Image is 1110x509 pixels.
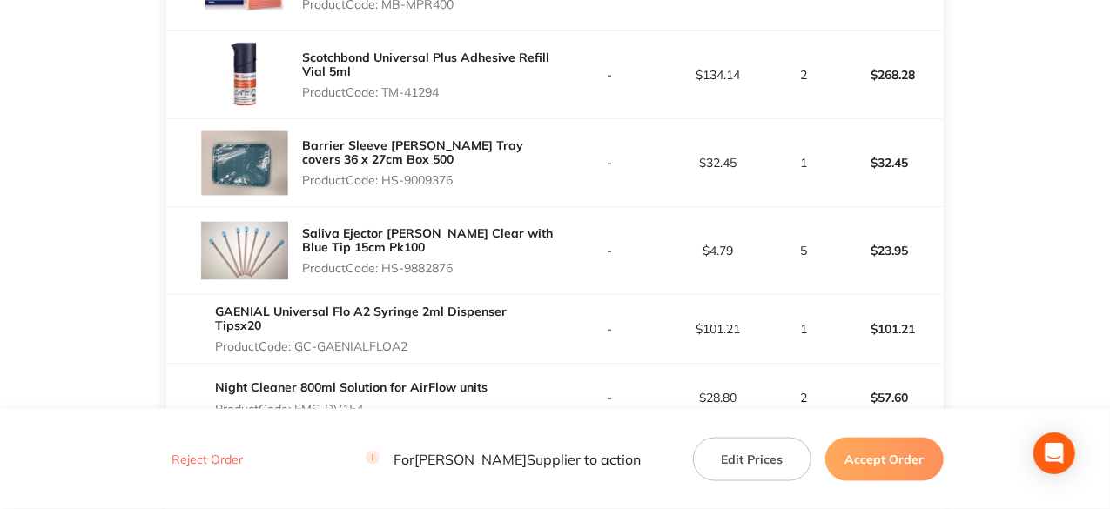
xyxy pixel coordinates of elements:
p: - [556,68,663,82]
p: 5 [773,244,833,258]
img: ODZjcWh5cw [201,119,288,206]
p: $32.45 [664,156,771,170]
a: Barrier Sleeve [PERSON_NAME] Tray covers 36 x 27cm Box 500 [302,137,523,167]
button: Accept Order [825,437,944,480]
p: 1 [773,332,833,345]
img: NDF3Znd3eQ [201,207,288,294]
p: $23.95 [836,230,943,271]
p: - [556,244,663,258]
p: $268.28 [836,54,943,96]
p: Product Code: GC-GAENIALFLOA2 [302,349,555,363]
p: 1 [773,156,833,170]
p: $4.79 [664,244,771,258]
img: N3ZlajV4dQ [201,383,288,470]
p: $32.45 [836,142,943,184]
p: $101.21 [836,318,943,359]
p: $57.60 [836,405,943,447]
p: - [556,156,663,170]
img: aDg5eG90ZA [201,31,288,118]
a: Saliva Ejector [PERSON_NAME] Clear with Blue Tip 15cm Pk100 [302,225,553,255]
button: Edit Prices [693,437,811,480]
img: dW5hbzAzbQ [201,295,288,382]
p: Product Code: HS-9882876 [302,261,555,275]
p: Product Code: HS-9009376 [302,173,555,187]
p: $134.14 [664,68,771,82]
p: Product Code: TM-41294 [302,85,555,99]
p: $101.21 [664,332,771,345]
p: 2 [773,68,833,82]
a: Scotchbond Universal Plus Adhesive Refill Vial 5ml [302,50,549,79]
p: For [PERSON_NAME] Supplier to action [366,451,641,467]
div: Open Intercom Messenger [1033,432,1075,474]
button: Reject Order [166,452,248,467]
a: Night Cleaner 800ml Solution for AirFlow units [302,401,543,431]
p: - [556,332,663,345]
a: GAENIAL Universal Flo A2 Syringe 2ml Dispenser Tipsx20 [302,313,531,343]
